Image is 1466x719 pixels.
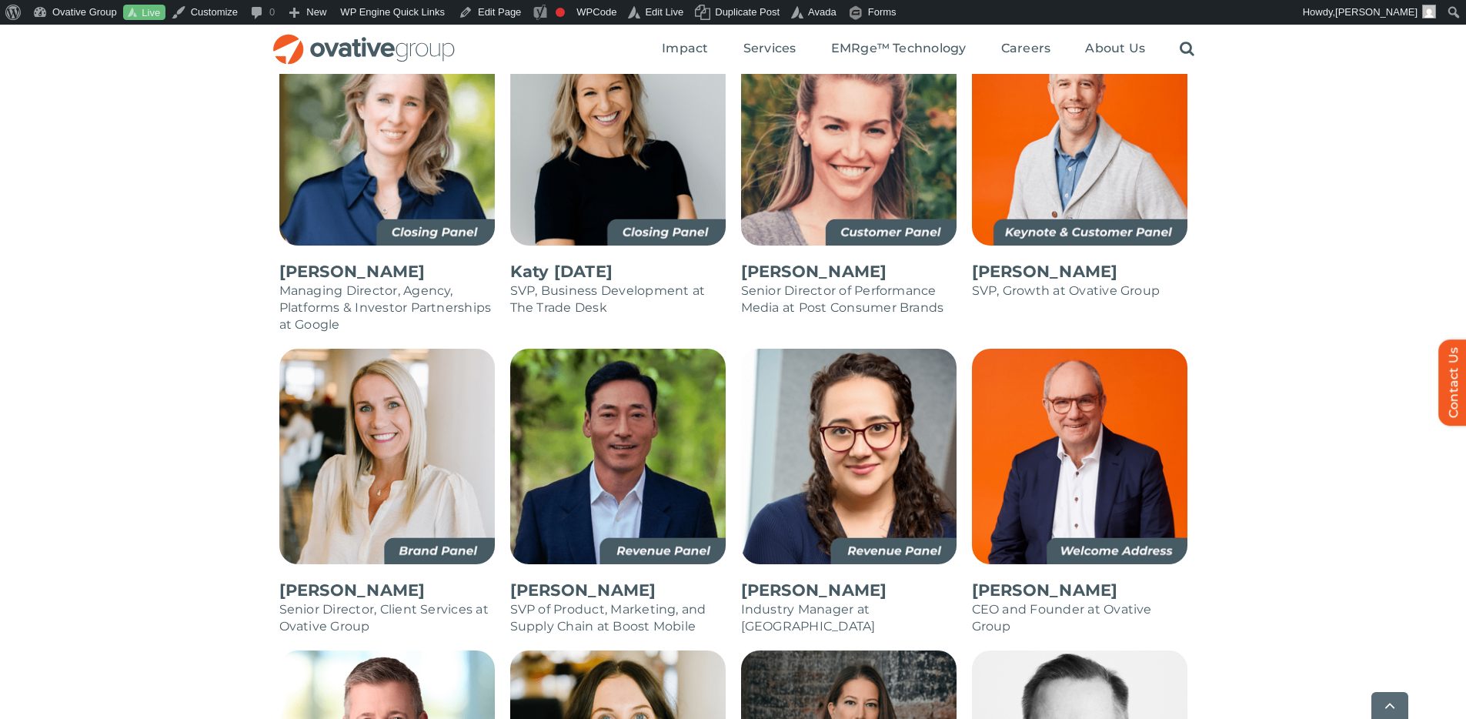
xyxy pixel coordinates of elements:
[741,283,957,316] p: Senior Director of Performance Media at Post Consumer Brands
[972,349,1187,564] img: Dale Nitschke
[1001,41,1051,58] a: Careers
[831,41,967,58] a: EMRge™ Technology
[743,41,796,58] a: Services
[972,601,1187,635] p: CEO and Founder at Ovative Group
[556,8,565,17] div: Focus keyphrase not set
[1335,6,1418,18] span: [PERSON_NAME]
[279,283,495,333] p: Managing Director, Agency, Platforms & Investor Partnerships at Google
[1085,41,1145,58] a: About Us
[741,580,957,601] p: [PERSON_NAME]
[972,30,1187,246] img: Jesse Grittner
[831,41,967,56] span: EMRge™ Technology
[741,261,957,283] p: [PERSON_NAME]
[1085,41,1145,56] span: About Us
[279,349,495,564] img: Bethany Hawthorne
[510,30,726,246] img: Katy Friday – Not Final
[279,580,495,601] p: [PERSON_NAME]
[510,349,726,564] img: Sean Lee – Not Final
[741,601,957,635] p: Industry Manager at [GEOGRAPHIC_DATA]
[741,30,957,246] img: Monica Gratzer – Not Final
[510,283,726,316] p: SVP, Business Development at The Trade Desk
[279,261,495,283] p: [PERSON_NAME]
[741,349,957,564] img: Melissa Medina
[662,41,708,58] a: Impact
[662,25,1194,74] nav: Menu
[743,41,796,56] span: Services
[123,5,165,21] a: Live
[972,580,1187,601] p: [PERSON_NAME]
[1001,41,1051,56] span: Careers
[279,601,495,635] p: Senior Director, Client Services at Ovative Group
[662,41,708,56] span: Impact
[1180,41,1194,58] a: Search
[972,283,1187,299] p: SVP, Growth at Ovative Group
[279,30,495,246] img: Alicia Carey – Not Final
[510,601,726,635] p: SVP of Product, Marketing, and Supply Chain at Boost Mobile
[972,261,1187,283] p: [PERSON_NAME]
[510,580,726,601] p: [PERSON_NAME]
[272,32,456,47] a: OG_Full_horizontal_RGB
[510,261,726,283] p: Katy [DATE]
